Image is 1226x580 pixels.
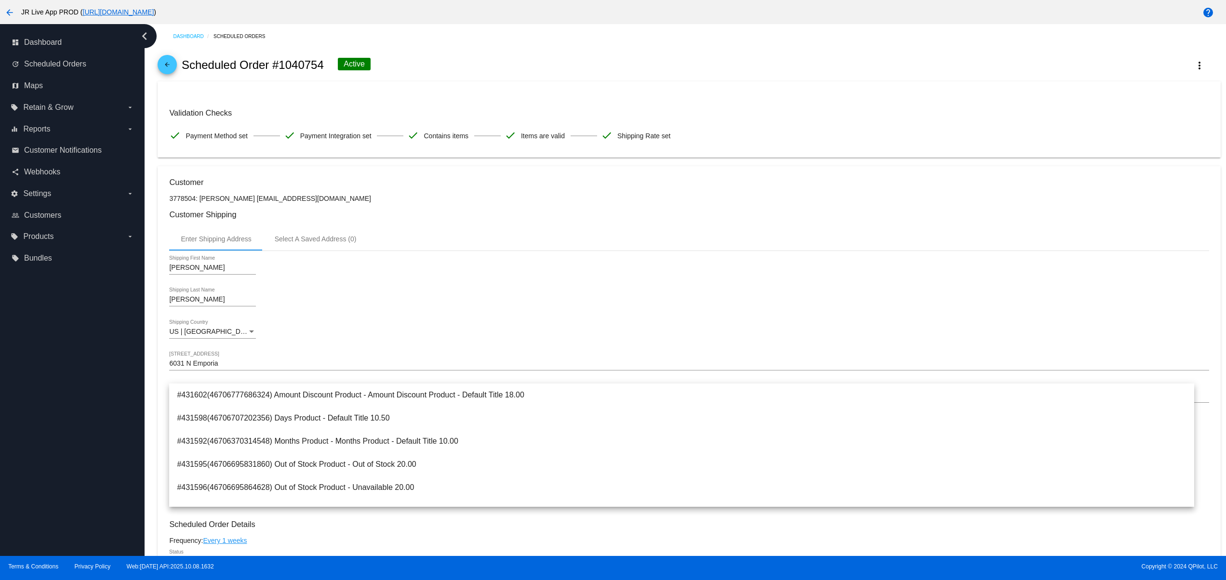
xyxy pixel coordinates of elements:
[4,7,15,18] mat-icon: arrow_back
[126,104,134,111] i: arrow_drop_down
[75,563,111,570] a: Privacy Policy
[177,453,1186,476] span: #431595(46706695831860) Out of Stock Product - Out of Stock 20.00
[521,126,565,146] span: Items are valid
[12,164,134,180] a: share Webhooks
[12,78,134,93] a: map Maps
[617,126,671,146] span: Shipping Rate set
[275,235,357,243] div: Select A Saved Address (0)
[12,39,19,46] i: dashboard
[12,208,134,223] a: people_outline Customers
[12,143,134,158] a: email Customer Notifications
[424,126,468,146] span: Contains items
[126,233,134,240] i: arrow_drop_down
[24,60,86,68] span: Scheduled Orders
[169,360,1209,368] input: Shipping Street 1
[177,499,1186,522] span: #431604(46706787090740) Percent Discount Product - Default Title 22.50
[161,61,173,73] mat-icon: arrow_back
[505,130,516,141] mat-icon: check
[12,146,19,154] i: email
[12,35,134,50] a: dashboard Dashboard
[24,81,43,90] span: Maps
[169,130,181,141] mat-icon: check
[186,126,247,146] span: Payment Method set
[203,537,247,544] a: Every 1 weeks
[601,130,613,141] mat-icon: check
[169,328,256,336] mat-select: Shipping Country
[11,125,18,133] i: equalizer
[300,126,372,146] span: Payment Integration set
[8,563,58,570] a: Terms & Conditions
[11,190,18,198] i: settings
[1202,7,1214,18] mat-icon: help
[338,58,371,70] div: Active
[23,125,50,133] span: Reports
[23,189,51,198] span: Settings
[1194,60,1205,71] mat-icon: more_vert
[23,103,73,112] span: Retain & Grow
[169,296,256,303] input: Shipping Last Name
[169,195,1209,202] p: 3778504: [PERSON_NAME] [EMAIL_ADDRESS][DOMAIN_NAME]
[169,264,256,272] input: Shipping First Name
[213,29,274,44] a: Scheduled Orders
[173,29,213,44] a: Dashboard
[182,58,324,72] h2: Scheduled Order #1040754
[12,211,19,219] i: people_outline
[127,563,214,570] a: Web:[DATE] API:2025.10.08.1632
[181,235,251,243] div: Enter Shipping Address
[11,104,18,111] i: local_offer
[23,232,53,241] span: Products
[12,250,134,266] a: local_offer Bundles
[12,60,19,68] i: update
[24,146,102,155] span: Customer Notifications
[169,537,1209,544] div: Frequency:
[169,108,1209,118] h3: Validation Checks
[169,178,1209,187] h3: Customer
[284,130,295,141] mat-icon: check
[177,476,1186,499] span: #431596(46706695864628) Out of Stock Product - Unavailable 20.00
[24,168,60,176] span: Webhooks
[83,8,154,16] a: [URL][DOMAIN_NAME]
[407,130,419,141] mat-icon: check
[12,254,19,262] i: local_offer
[24,211,61,220] span: Customers
[169,328,254,335] span: US | [GEOGRAPHIC_DATA]
[12,56,134,72] a: update Scheduled Orders
[12,168,19,176] i: share
[169,520,1209,529] h3: Scheduled Order Details
[11,233,18,240] i: local_offer
[24,254,52,263] span: Bundles
[169,210,1209,219] h3: Customer Shipping
[21,8,156,16] span: JR Live App PROD ( )
[12,82,19,90] i: map
[177,430,1186,453] span: #431592(46706370314548) Months Product - Months Product - Default Title 10.00
[177,383,1186,407] span: #431602(46706777686324) Amount Discount Product - Amount Discount Product - Default Title 18.00
[137,28,152,44] i: chevron_left
[621,563,1218,570] span: Copyright © 2024 QPilot, LLC
[177,407,1186,430] span: #431598(46706707202356) Days Product - Default Title 10.50
[126,125,134,133] i: arrow_drop_down
[126,190,134,198] i: arrow_drop_down
[24,38,62,47] span: Dashboard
